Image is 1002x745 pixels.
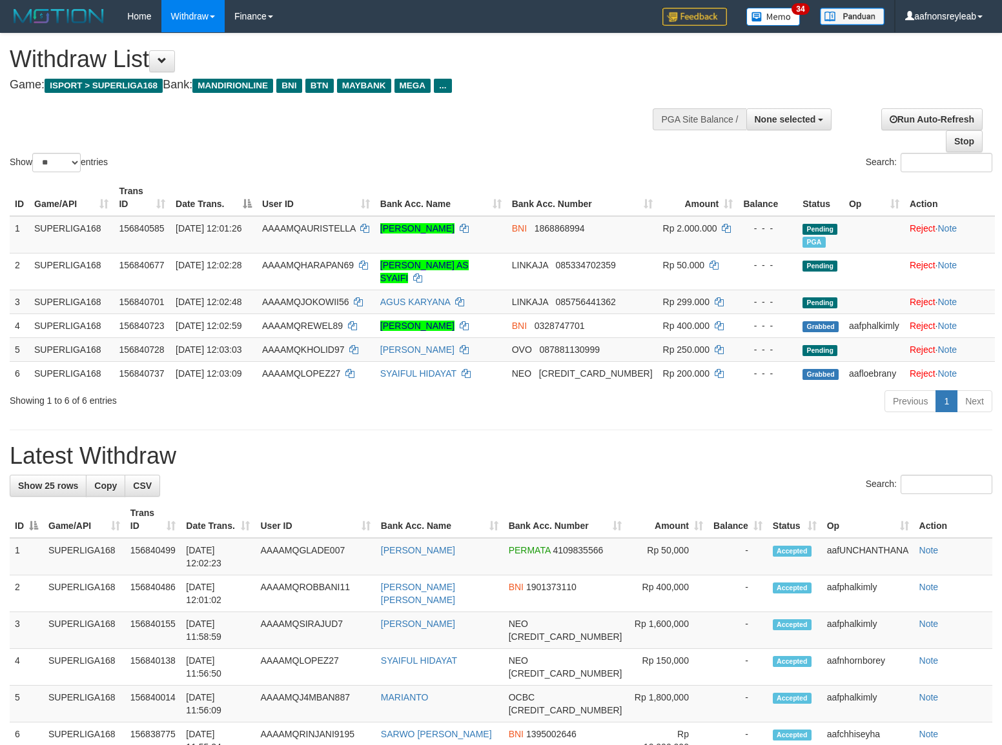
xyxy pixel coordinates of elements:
[509,619,528,629] span: NEO
[662,8,727,26] img: Feedback.jpg
[380,321,455,331] a: [PERSON_NAME]
[822,538,914,575] td: aafUNCHANTHANA
[176,260,241,270] span: [DATE] 12:02:28
[822,501,914,538] th: Op: activate to sort column ascending
[708,501,768,538] th: Balance: activate to sort column ascending
[509,729,524,739] span: BNI
[509,705,622,715] span: Copy 693816522488 to clipboard
[255,612,375,649] td: AAAAMQSIRAJUD7
[905,290,995,313] td: ·
[901,475,992,494] input: Search:
[29,337,114,361] td: SUPERLIGA168
[910,297,936,307] a: Reject
[262,223,356,233] span: AAAAMQAURISTELLA
[381,729,492,739] a: SARWO [PERSON_NAME]
[10,153,108,172] label: Show entries
[743,259,792,272] div: - - -
[18,481,78,491] span: Show 25 rows
[125,501,181,538] th: Trans ID: activate to sort column ascending
[540,344,600,355] span: Copy 087881130999 to clipboard
[29,216,114,253] td: SUPERLIGA168
[43,575,125,612] td: SUPERLIGA168
[380,344,455,355] a: [PERSON_NAME]
[380,260,469,283] a: [PERSON_NAME] AS SYAIFI
[176,344,241,355] span: [DATE] 12:03:03
[375,179,507,216] th: Bank Acc. Name: activate to sort column ascending
[743,295,792,308] div: - - -
[881,108,983,130] a: Run Auto-Refresh
[262,321,343,331] span: AAAAMQREWEL89
[820,8,884,25] img: panduan.png
[553,545,603,555] span: Copy 4109835566 to clipboard
[119,223,164,233] span: 156840585
[535,223,585,233] span: Copy 1868868994 to clipboard
[803,369,839,380] span: Grabbed
[509,668,622,679] span: Copy 5859459223534313 to clipboard
[10,253,29,290] td: 2
[381,582,455,605] a: [PERSON_NAME] [PERSON_NAME]
[504,501,628,538] th: Bank Acc. Number: activate to sort column ascending
[125,649,181,686] td: 156840138
[919,692,939,702] a: Note
[822,575,914,612] td: aafphalkimly
[919,655,939,666] a: Note
[555,297,615,307] span: Copy 085756441362 to clipboard
[957,390,992,412] a: Next
[29,179,114,216] th: Game/API: activate to sort column ascending
[773,546,812,557] span: Accepted
[45,79,163,93] span: ISPORT > SUPERLIGA168
[746,108,832,130] button: None selected
[905,313,995,337] td: ·
[539,368,653,379] span: Copy 5859459223534313 to clipboard
[255,501,375,538] th: User ID: activate to sort column ascending
[119,344,164,355] span: 156840728
[773,619,812,630] span: Accepted
[773,656,812,667] span: Accepted
[381,619,455,629] a: [PERSON_NAME]
[743,319,792,332] div: - - -
[627,501,708,538] th: Amount: activate to sort column ascending
[32,153,81,172] select: Showentries
[125,612,181,649] td: 156840155
[10,389,408,407] div: Showing 1 to 6 of 6 entries
[380,223,455,233] a: [PERSON_NAME]
[844,179,905,216] th: Op: activate to sort column ascending
[627,649,708,686] td: Rp 150,000
[526,729,577,739] span: Copy 1395002646 to clipboard
[708,649,768,686] td: -
[803,261,837,272] span: Pending
[125,475,160,497] a: CSV
[176,368,241,379] span: [DATE] 12:03:09
[262,344,345,355] span: AAAAMQKHOLID97
[29,361,114,385] td: SUPERLIGA168
[901,153,992,172] input: Search:
[10,443,992,469] h1: Latest Withdraw
[910,344,936,355] a: Reject
[43,501,125,538] th: Game/API: activate to sort column ascending
[257,179,375,216] th: User ID: activate to sort column ascending
[507,179,658,216] th: Bank Acc. Number: activate to sort column ascending
[708,612,768,649] td: -
[381,545,455,555] a: [PERSON_NAME]
[627,686,708,722] td: Rp 1,800,000
[946,130,983,152] a: Stop
[938,368,957,379] a: Note
[627,612,708,649] td: Rp 1,600,000
[512,223,527,233] span: BNI
[919,545,939,555] a: Note
[663,368,710,379] span: Rp 200.000
[255,686,375,722] td: AAAAMQJ4MBAN887
[803,237,825,248] span: Marked by aafchhiseyha
[255,538,375,575] td: AAAAMQGLADE007
[114,179,170,216] th: Trans ID: activate to sort column ascending
[119,260,164,270] span: 156840677
[10,575,43,612] td: 2
[938,321,957,331] a: Note
[10,216,29,253] td: 1
[708,538,768,575] td: -
[792,3,809,15] span: 34
[119,321,164,331] span: 156840723
[262,260,354,270] span: AAAAMQHARAPAN69
[176,297,241,307] span: [DATE] 12:02:48
[938,344,957,355] a: Note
